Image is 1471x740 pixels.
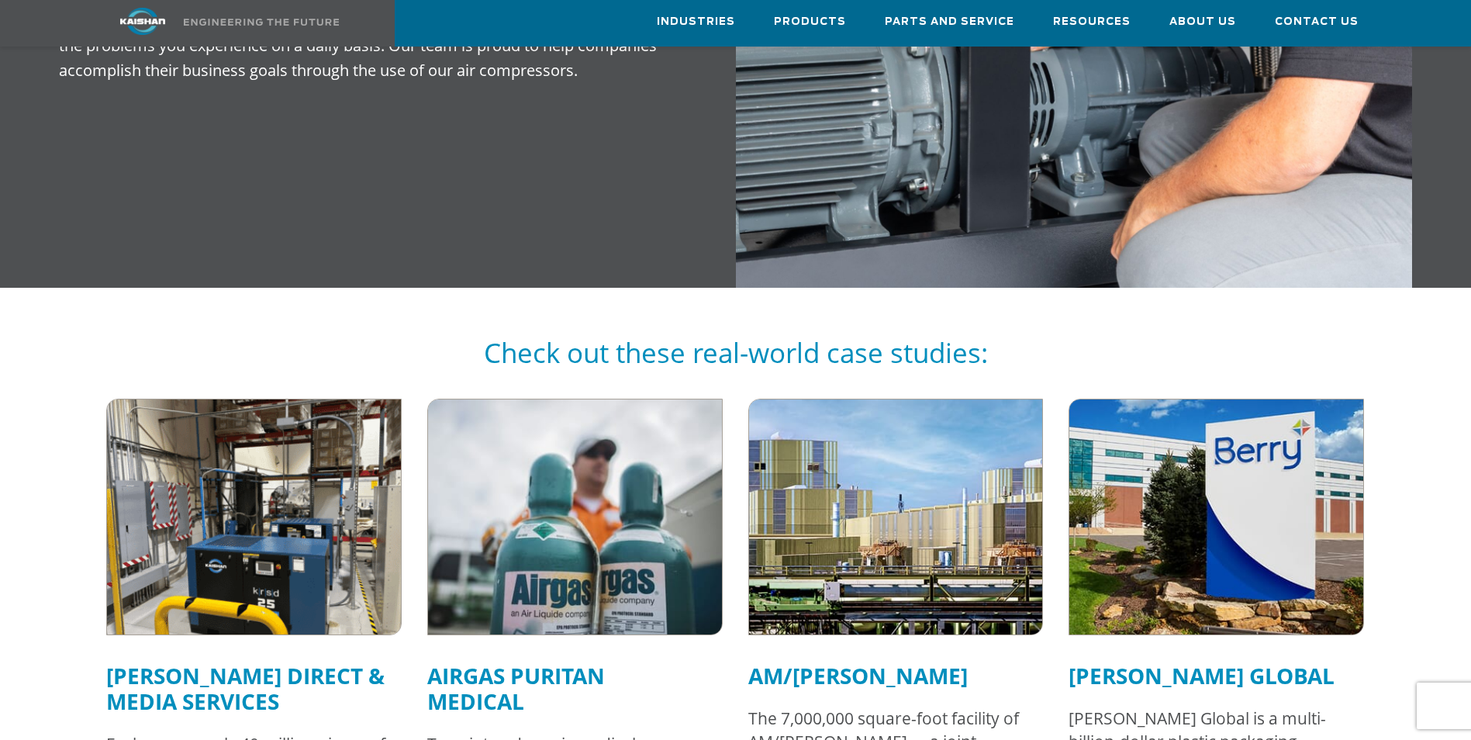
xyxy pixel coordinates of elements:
[1069,399,1363,635] img: berry global
[427,661,605,716] a: Airgas Puritan Medical
[1169,13,1236,31] span: About Us
[92,388,416,646] img: Untitled-design-88.png
[1275,13,1359,31] span: Contact Us
[1069,661,1335,690] a: [PERSON_NAME] Global
[1169,1,1236,43] a: About Us
[657,13,735,31] span: Industries
[774,13,846,31] span: Products
[885,13,1014,31] span: Parts and Service
[1053,13,1131,31] span: Resources
[748,661,968,690] a: AM/[PERSON_NAME]
[749,399,1043,635] img: am ns calvert steel skyline
[885,1,1014,43] a: Parts and Service
[94,338,1378,368] h5: Check out these real-world case studies:
[657,1,735,43] a: Industries
[428,399,722,635] img: airgas puritan medial
[1275,1,1359,43] a: Contact Us
[85,8,201,35] img: kaishan logo
[1053,1,1131,43] a: Resources
[184,19,339,26] img: Engineering the future
[774,1,846,43] a: Products
[106,661,385,716] a: [PERSON_NAME] Direct & Media Services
